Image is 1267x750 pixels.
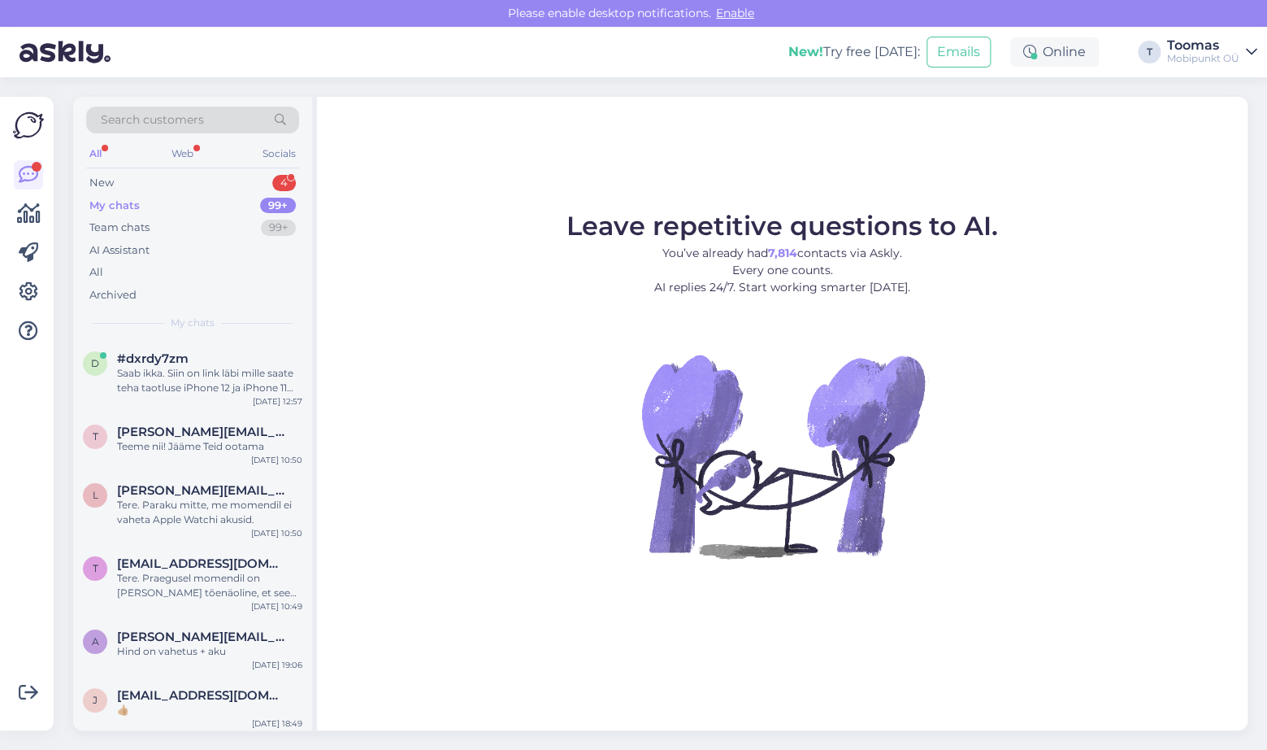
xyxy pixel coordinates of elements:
div: Online [1010,37,1099,67]
div: Hind on vahetus + aku [117,644,302,659]
div: 99+ [260,198,296,214]
div: Archived [89,287,137,303]
span: Enable [711,6,759,20]
div: [DATE] 10:50 [251,454,302,466]
span: j [93,694,98,706]
div: T [1138,41,1161,63]
div: Web [168,143,197,164]
div: AI Assistant [89,242,150,259]
span: Search customers [101,111,204,129]
span: terese.murumagi@gmail.com [117,425,286,439]
span: Leave repetitive questions to AI. [566,210,998,242]
button: Emails [926,37,991,68]
span: laura.kreitzberg@gmail.com [117,483,286,498]
div: [DATE] 12:57 [253,395,302,408]
div: All [86,143,105,164]
div: Tere. Praegusel momendil on [PERSON_NAME] tõenäoline, et see lähiajal müügile tuleb. [117,571,302,600]
div: [DATE] 18:49 [252,717,302,730]
span: My chats [171,316,215,330]
a: ToomasMobipunkt OÜ [1167,39,1257,65]
p: You’ve already had contacts via Askly. Every one counts. AI replies 24/7. Start working smarter [... [566,245,998,296]
div: All [89,264,103,281]
div: Try free [DATE]: [788,42,920,62]
span: t [93,562,98,574]
b: New! [788,44,823,59]
div: [DATE] 10:49 [251,600,302,613]
span: #dxrdy7zm [117,351,189,366]
span: d [91,357,99,369]
span: l [93,489,98,501]
div: Toomas [1167,39,1239,52]
div: Team chats [89,220,150,236]
div: Socials [259,143,299,164]
div: Tere. Paraku mitte, me momendil ei vaheta Apple Watchi akusid. [117,498,302,527]
img: No Chat active [636,309,929,602]
div: 99+ [261,220,296,236]
img: Askly Logo [13,110,44,141]
div: [DATE] 19:06 [252,659,302,671]
span: tasane.rocco@gmail.com [117,556,286,571]
span: t [93,430,98,443]
div: My chats [89,198,140,214]
span: jegorzigadlo@gmail.com [117,688,286,703]
b: 7,814 [768,246,797,260]
span: adrian.lichtfeldt@gmail.com [117,630,286,644]
div: [DATE] 10:50 [251,527,302,539]
div: New [89,175,114,191]
div: Teeme nii! Jääme Teid ootama [117,439,302,454]
div: 4 [272,175,296,191]
div: Saab ikka. Siin on link läbi mille saate teha taotluse iPhone 12 ja iPhone 11 Pro Max järelmaksug... [117,366,302,395]
div: 👍🏼 [117,703,302,717]
div: Mobipunkt OÜ [1167,52,1239,65]
span: a [92,635,99,648]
